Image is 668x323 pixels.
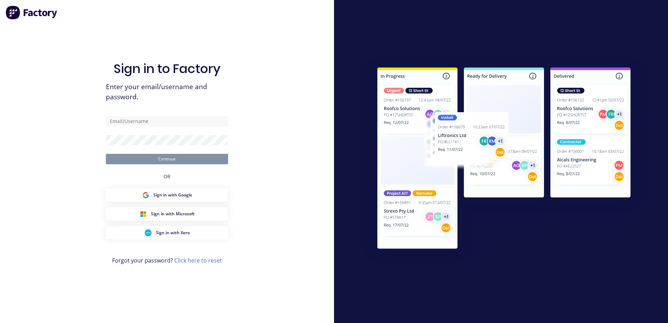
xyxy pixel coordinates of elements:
[164,164,170,188] div: OR
[106,154,228,164] button: Continue
[151,211,195,217] span: Sign in with Microsoft
[106,188,228,202] button: Google Sign inSign in with Google
[140,210,147,217] img: Microsoft Sign in
[114,61,220,76] h1: Sign in to Factory
[142,192,149,199] img: Google Sign in
[153,192,192,198] span: Sign in with Google
[106,226,228,239] button: Xero Sign inSign in with Xero
[362,53,646,265] img: Sign in
[106,207,228,221] button: Microsoft Sign inSign in with Microsoft
[112,256,222,265] span: Forgot your password?
[6,6,58,20] img: Factory
[174,257,222,264] a: Click here to reset
[106,82,228,102] span: Enter your email/username and password.
[145,229,152,236] img: Xero Sign in
[156,230,190,236] span: Sign in with Xero
[106,116,228,127] input: Email/Username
